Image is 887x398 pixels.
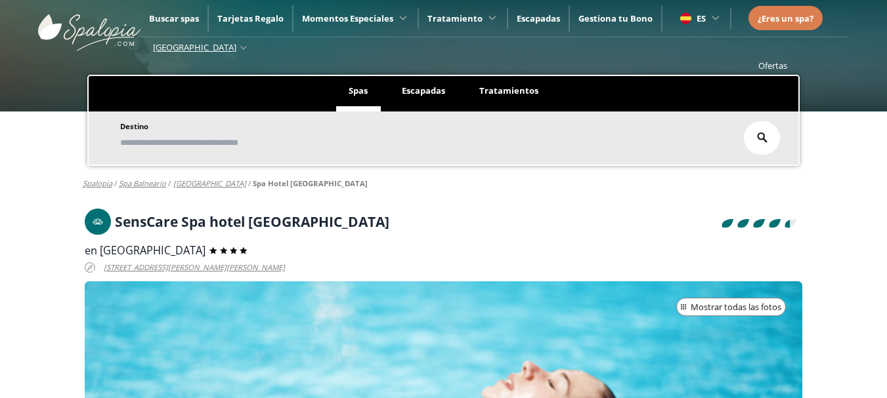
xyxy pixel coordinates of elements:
[153,41,236,53] span: [GEOGRAPHIC_DATA]
[517,12,560,24] a: Escapadas
[349,85,368,96] span: Spas
[83,178,112,188] a: Spalopia
[758,11,813,26] a: ¿Eres un spa?
[114,178,117,189] span: /
[120,121,148,131] span: Destino
[173,178,246,188] a: [GEOGRAPHIC_DATA]
[38,1,141,51] img: ImgLogoSpalopia.BvClDcEz.svg
[578,12,653,24] a: Gestiona tu Bono
[479,85,538,96] span: Tratamientos
[691,301,781,314] span: Mostrar todas las fotos
[248,178,251,189] span: /
[168,178,171,189] span: /
[253,178,368,188] a: spa hotel [GEOGRAPHIC_DATA]
[115,214,389,229] h1: SensCare Spa hotel [GEOGRAPHIC_DATA]
[119,178,166,188] a: spa balneario
[85,243,206,258] span: en [GEOGRAPHIC_DATA]
[758,60,787,71] a: Ofertas
[149,12,199,24] a: Buscar spas
[217,12,284,24] a: Tarjetas Regalo
[758,12,813,24] span: ¿Eres un spa?
[402,85,445,96] span: Escapadas
[104,260,285,275] span: [STREET_ADDRESS][PERSON_NAME][PERSON_NAME]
